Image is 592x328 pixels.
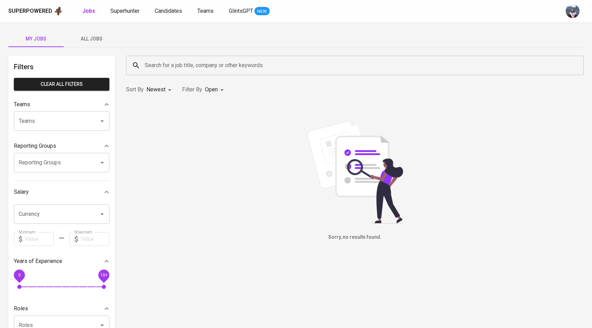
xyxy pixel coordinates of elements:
[14,78,109,91] button: Clear All filters
[97,116,107,126] button: Open
[14,188,29,196] p: Salary
[110,8,140,14] span: Superhunter
[229,7,270,16] a: GlintsGPT NEW
[197,8,214,14] span: Teams
[8,7,52,15] div: Superpowered
[8,6,63,16] a: Superpoweredapp logo
[100,272,107,277] span: 10+
[155,8,182,14] span: Candidates
[110,7,141,16] a: Superhunter
[25,232,54,246] input: Value
[126,85,144,94] p: Sort By
[97,209,107,219] button: Open
[126,234,584,241] h6: Sorry, no results found.
[18,272,20,277] span: 0
[14,185,109,199] div: Salary
[14,100,30,109] p: Teams
[14,302,109,316] div: Roles
[14,142,56,150] p: Reporting Groups
[254,8,270,15] span: NEW
[82,7,97,16] a: Jobs
[14,98,109,111] div: Teams
[81,232,109,246] input: Value
[146,85,165,94] p: Newest
[146,83,174,96] div: Newest
[303,120,407,224] img: file_searching.svg
[12,35,60,43] span: My Jobs
[205,83,226,96] div: Open
[54,6,63,16] img: app logo
[14,254,109,268] div: Years of Experience
[229,8,253,14] span: GlintsGPT
[155,7,183,16] a: Candidates
[97,158,107,167] button: Open
[19,80,104,89] span: Clear All filters
[14,139,109,153] div: Reporting Groups
[14,257,62,265] p: Years of Experience
[68,35,115,43] span: All Jobs
[182,85,202,94] p: Filter By
[14,61,109,72] h6: Filters
[566,4,580,18] img: christine.raharja@glints.com
[197,7,215,16] a: Teams
[82,8,95,14] b: Jobs
[14,304,28,313] p: Roles
[205,86,218,93] span: Open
